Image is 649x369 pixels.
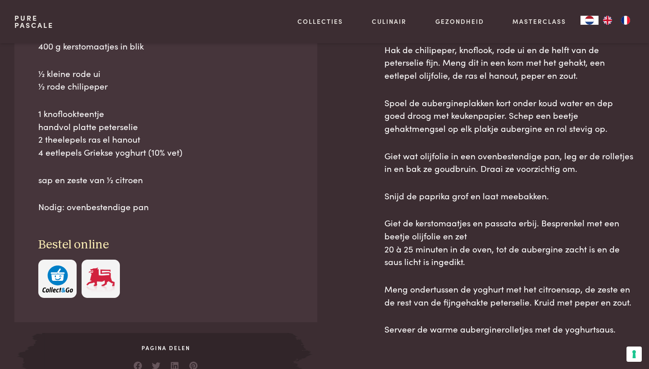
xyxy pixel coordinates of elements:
[617,16,635,25] a: FR
[384,216,619,242] span: Giet de kerstomaatjes en passata erbij. Besprenkel met een beetje olijfolie en zet
[580,16,599,25] a: NL
[384,43,605,81] span: Hak de chilipeper, knoflook, rode ui en de helft van de peterselie fijn. Meng dit in een kom met ...
[599,16,617,25] a: EN
[626,346,642,362] button: Uw voorkeuren voor toestemming voor trackingtechnologieën
[38,237,293,253] h3: Bestel online
[384,243,620,268] span: 20 à 25 minuten in de oven, tot de aubergine zacht is en de saus licht is ingedikt.
[38,80,108,92] span: 1⁄2 rode chilipeper
[435,17,484,26] a: Gezondheid
[38,107,104,119] span: 1 knoflookteentje
[85,265,116,293] img: Delhaize
[372,17,407,26] a: Culinair
[512,17,566,26] a: Masterclass
[14,14,54,29] a: PurePascale
[384,149,633,175] span: Giet wat olijfolie in een ovenbestendige pan, leg er de rolletjes in en bak ze goudbruin. Draai z...
[38,120,138,132] span: handvol platte peterselie
[38,40,144,52] span: 400 g kerstomaatjes in blik
[384,283,631,308] span: Meng ondertussen de yoghurt met het citroensap, de zeste en de rest van de fijngehakte peterselie...
[297,17,343,26] a: Collecties
[384,323,616,335] span: Serveer de warme auberginerolletjes met de yoghurtsaus.
[38,146,183,158] span: 4 eetlepels Griekse yoghurt (10% vet)
[580,16,599,25] div: Language
[38,173,143,185] span: sap en zeste van 1⁄2 citroen
[580,16,635,25] aside: Language selected: Nederlands
[38,133,140,145] span: 2 theelepels ras el hanout
[384,96,613,134] span: Spoel de aubergineplakken kort onder koud water en dep goed droog met keukenpapier. Schep een bee...
[599,16,635,25] ul: Language list
[42,344,289,352] span: Pagina delen
[38,67,101,79] span: 1⁄2 kleine rode ui
[42,265,73,293] img: c308188babc36a3a401bcb5cb7e020f4d5ab42f7cacd8327e500463a43eeb86c.svg
[38,200,149,212] span: Nodig: ovenbestendige pan
[384,189,549,202] span: Snijd de paprika grof en laat meebakken.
